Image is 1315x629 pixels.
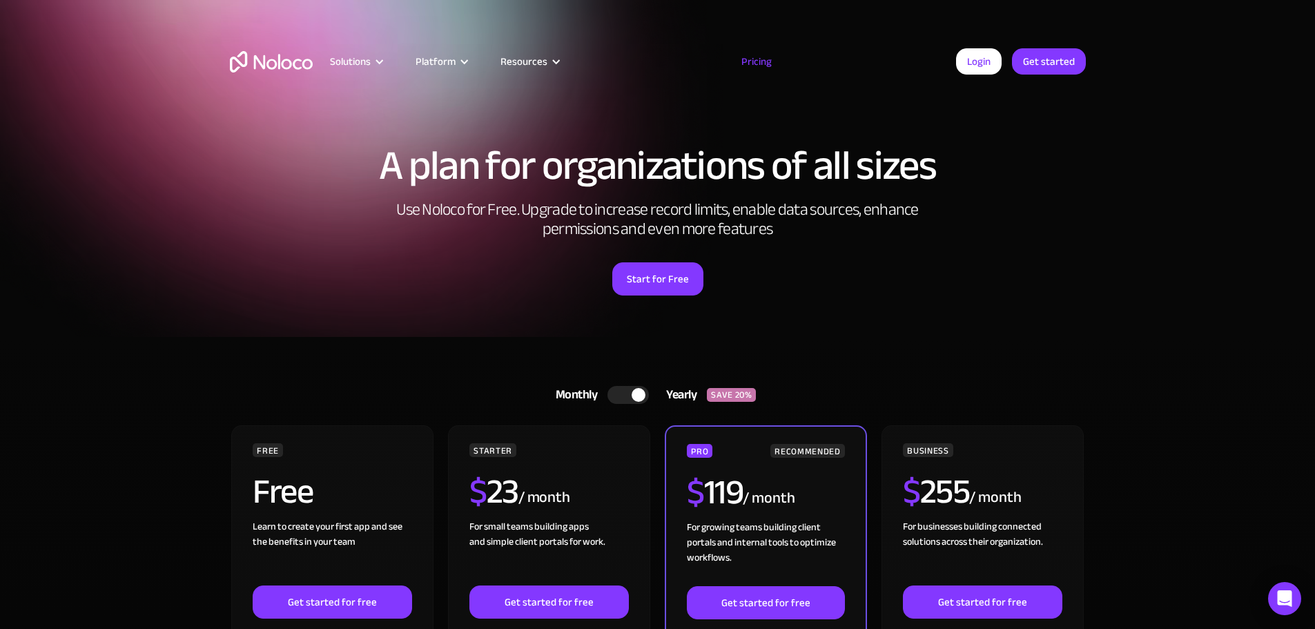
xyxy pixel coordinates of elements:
div: STARTER [469,443,516,457]
a: Login [956,48,1002,75]
h2: 255 [903,474,969,509]
span: $ [687,460,704,525]
span: $ [469,459,487,524]
div: Platform [416,52,456,70]
a: Get started for free [253,586,411,619]
div: Yearly [649,385,707,405]
div: Platform [398,52,483,70]
h1: A plan for organizations of all sizes [230,145,1086,186]
div: SAVE 20% [707,388,756,402]
a: Get started for free [469,586,628,619]
div: Learn to create your first app and see the benefits in your team ‍ [253,519,411,586]
h2: Use Noloco for Free. Upgrade to increase record limits, enable data sources, enhance permissions ... [382,200,934,239]
div: / month [743,487,795,510]
div: For small teams building apps and simple client portals for work. ‍ [469,519,628,586]
div: Monthly [538,385,608,405]
a: Pricing [724,52,789,70]
div: For growing teams building client portals and internal tools to optimize workflows. [687,520,844,586]
div: BUSINESS [903,443,953,457]
a: home [230,51,313,72]
h2: Free [253,474,313,509]
a: Get started for free [903,586,1062,619]
div: Resources [500,52,547,70]
div: PRO [687,444,712,458]
h2: 23 [469,474,518,509]
div: Solutions [330,52,371,70]
span: $ [903,459,920,524]
div: For businesses building connected solutions across their organization. ‍ [903,519,1062,586]
div: Open Intercom Messenger [1268,582,1301,615]
a: Get started [1012,48,1086,75]
a: Start for Free [612,262,703,296]
div: / month [969,487,1021,509]
a: Get started for free [687,586,844,619]
div: Solutions [313,52,398,70]
div: RECOMMENDED [770,444,844,458]
div: FREE [253,443,283,457]
div: / month [518,487,570,509]
div: Resources [483,52,575,70]
h2: 119 [687,475,743,510]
